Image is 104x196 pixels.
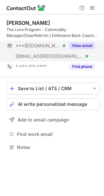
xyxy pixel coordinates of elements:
[6,114,100,126] button: Add to email campaign
[6,20,50,26] div: [PERSON_NAME]
[16,53,83,59] span: [EMAIL_ADDRESS][DOMAIN_NAME]
[17,131,97,137] span: Find work email
[6,4,45,12] img: ContactOut v5.3.10
[6,27,100,39] div: The Love Program - Commodity Manager(Clearfield Inc.) Defensive Back Coach (Shakopee HS)
[6,143,100,152] button: Notes
[16,43,60,49] span: ***@[DOMAIN_NAME]
[18,102,87,107] span: AI write personalized message
[69,63,95,70] button: Reveal Button
[6,83,100,94] button: save-profile-one-click
[6,98,100,110] button: AI write personalized message
[69,42,95,49] button: Reveal Button
[17,144,97,150] span: Notes
[18,86,89,91] div: Save to List / ATS / CRM
[6,130,100,139] button: Find work email
[18,117,69,122] span: Add to email campaign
